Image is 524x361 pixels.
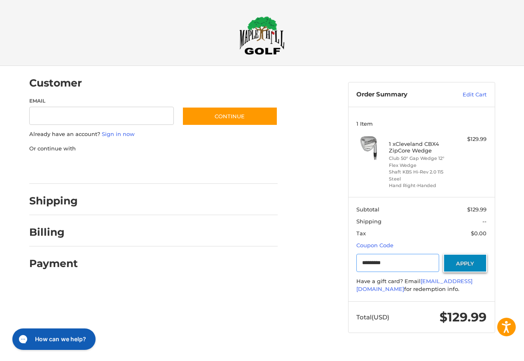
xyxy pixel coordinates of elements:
label: Email [29,97,174,105]
button: Apply [443,254,487,272]
span: Shipping [356,218,381,225]
iframe: Gorgias live chat messenger [8,326,98,353]
li: Club 50° Gap Wedge 12° [389,155,452,162]
iframe: PayPal-paypal [26,161,88,176]
span: $129.99 [467,206,487,213]
span: Tax [356,230,366,237]
p: Or continue with [29,145,278,153]
span: $129.99 [440,309,487,325]
h2: Customer [29,77,82,89]
a: Edit Cart [445,91,487,99]
iframe: PayPal-venmo [166,161,228,176]
div: Have a gift card? Email for redemption info. [356,277,487,293]
span: $0.00 [471,230,487,237]
li: Shaft KBS Hi-Rev 2.0 115 Steel [389,169,452,182]
img: Maple Hill Golf [239,16,285,55]
span: Total (USD) [356,313,389,321]
div: $129.99 [454,135,487,143]
a: Coupon Code [356,242,393,248]
input: Gift Certificate or Coupon Code [356,254,439,272]
li: Hand Right-Handed [389,182,452,189]
button: Continue [182,107,278,126]
h4: 1 x Cleveland CBX4 ZipCore Wedge [389,141,452,154]
p: Already have an account? [29,130,278,138]
h2: Billing [29,226,77,239]
h2: Shipping [29,195,78,207]
span: Subtotal [356,206,379,213]
h3: 1 Item [356,120,487,127]
span: -- [482,218,487,225]
a: Sign in now [102,131,135,137]
li: Flex Wedge [389,162,452,169]
h2: Payment [29,257,78,270]
iframe: PayPal-paylater [96,161,158,176]
h3: Order Summary [356,91,445,99]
